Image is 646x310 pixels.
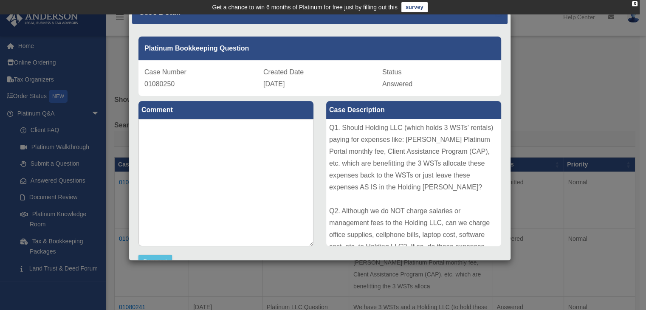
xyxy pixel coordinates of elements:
label: Comment [138,101,313,119]
span: Case Number [144,68,186,76]
span: Created Date [263,68,304,76]
a: survey [401,2,428,12]
span: Answered [382,80,412,87]
div: close [632,1,638,6]
div: Platinum Bookkeeping Question [138,37,501,60]
div: Get a chance to win 6 months of Platinum for free just by filling out this [212,2,398,12]
div: Q1. Should Holding LLC (which holds 3 WSTs’ rentals) paying for expenses like: [PERSON_NAME] Plat... [326,119,501,246]
span: 01080250 [144,80,175,87]
button: Comment [138,255,172,268]
button: Close [496,7,501,16]
span: Status [382,68,401,76]
span: [DATE] [263,80,285,87]
label: Case Description [326,101,501,119]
